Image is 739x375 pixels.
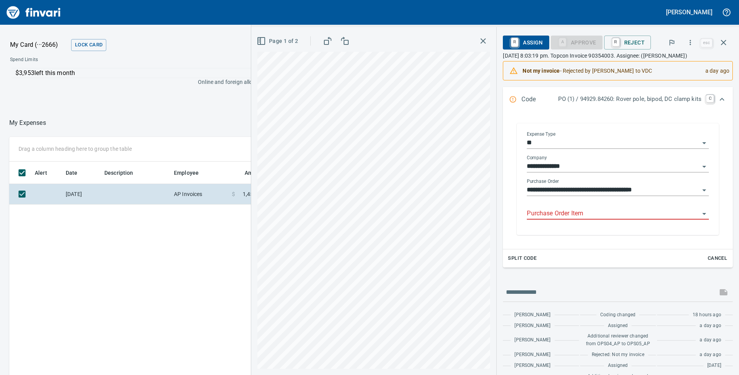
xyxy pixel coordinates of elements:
span: Description [104,168,143,177]
span: Cancel [707,254,728,263]
div: Expand [503,87,733,112]
button: RReject [604,36,651,49]
button: Open [699,138,710,148]
span: Additional reviewer changed from OPS04_AP to OPS05_AP [584,332,652,348]
button: More [682,34,699,51]
span: Assigned [608,322,628,330]
button: Open [699,208,710,219]
span: [PERSON_NAME] [514,362,550,370]
label: Purchase Order [527,179,559,184]
span: This records your message into the invoice and notifies anyone mentioned [714,283,733,302]
label: Company [527,155,547,160]
p: $3,953 left this month [15,68,258,78]
p: My Card (···2666) [10,40,68,49]
a: R [511,38,518,46]
span: Employee [174,168,209,177]
span: Rejected: Not my invoice [592,351,644,359]
p: Code [521,95,558,105]
span: Page 1 of 2 [258,36,298,46]
span: 1,451.78 [243,190,264,198]
p: [DATE] 8:03:19 pm. Topcon Invoice 90354003. Assignee: ([PERSON_NAME]) [503,52,733,60]
p: PO (1) / 94929.84260: Rover pole, bipod, DC clamp kits [558,95,702,104]
span: a day ago [700,322,721,330]
h5: [PERSON_NAME] [666,8,712,16]
span: Description [104,168,133,177]
img: Finvari [5,3,63,22]
td: AP Invoices [171,184,229,205]
span: Lock Card [75,41,102,49]
span: [PERSON_NAME] [514,311,550,319]
a: esc [701,39,712,47]
div: Expand [503,112,733,268]
button: Cancel [705,252,730,264]
td: [DATE] [63,184,101,205]
span: Alert [35,168,57,177]
span: Assigned [608,362,628,370]
span: $ [232,190,235,198]
p: Online and foreign allowed [4,78,263,86]
span: 18 hours ago [693,311,721,319]
span: Date [66,168,88,177]
p: Drag a column heading here to group the table [19,145,132,153]
button: Flag [663,34,680,51]
span: a day ago [700,351,721,359]
span: [PERSON_NAME] [514,322,550,330]
button: RAssign [503,36,549,49]
span: Amount [235,168,264,177]
span: Employee [174,168,199,177]
button: Open [699,161,710,172]
span: a day ago [700,336,721,344]
div: Purchase Order Item required [551,39,603,45]
span: Assign [509,36,543,49]
span: [PERSON_NAME] [514,351,550,359]
span: Close invoice [699,33,733,52]
a: R [612,38,620,46]
span: Reject [610,36,645,49]
div: a day ago [699,64,729,78]
span: [PERSON_NAME] [514,336,550,344]
span: Amount [245,168,264,177]
button: Page 1 of 2 [255,34,301,48]
div: - Rejected by [PERSON_NAME] to VDC [523,64,699,78]
label: Expense Type [527,132,555,136]
nav: breadcrumb [9,118,46,128]
span: Spend Limits [10,56,150,64]
span: [DATE] [707,362,721,370]
button: [PERSON_NAME] [664,6,714,18]
p: My Expenses [9,118,46,128]
button: Open [699,185,710,196]
span: Coding changed [600,311,635,319]
strong: Not my invoice [523,68,560,74]
button: Split Code [506,252,538,264]
span: Split Code [508,254,536,263]
span: Alert [35,168,47,177]
a: C [706,95,714,102]
span: Date [66,168,78,177]
button: Lock Card [71,39,106,51]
